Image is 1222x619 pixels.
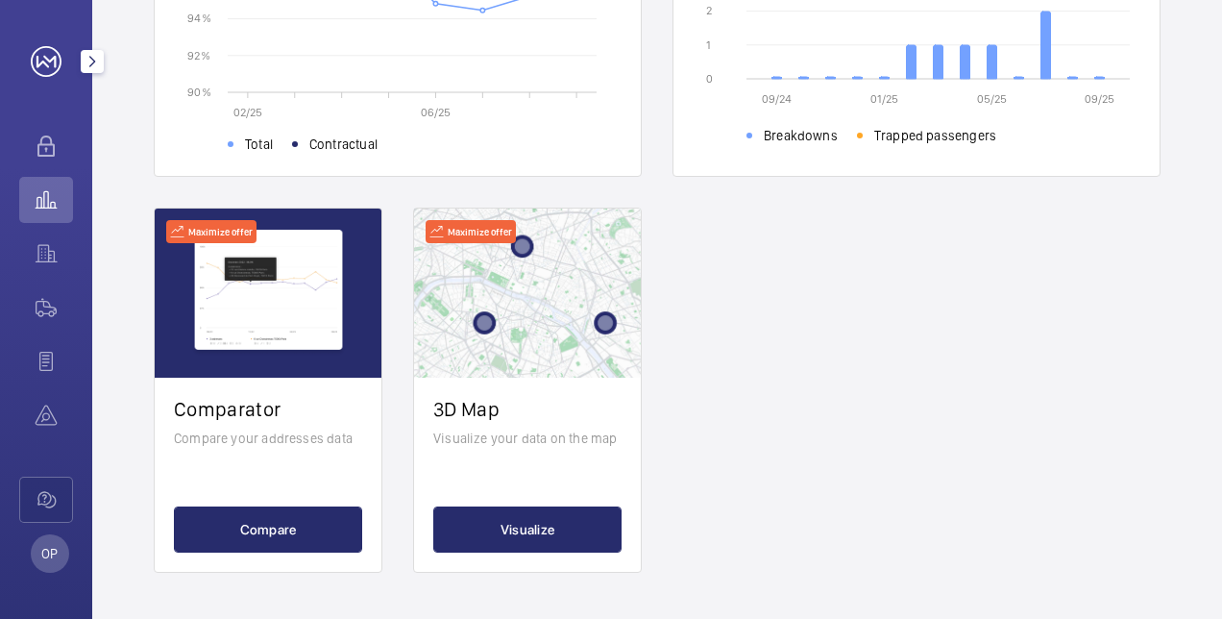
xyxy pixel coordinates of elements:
span: Trapped passengers [874,126,996,145]
div: Maximize offer [426,220,516,243]
div: Maximize offer [166,220,257,243]
text: 05/25 [977,92,1007,106]
text: 02/25 [233,106,262,119]
h2: 3D Map [433,397,622,421]
text: 94 % [187,12,211,25]
button: Compare [174,507,362,553]
p: OP [41,544,58,563]
h2: Comparator [174,397,362,421]
text: 01/25 [870,92,898,106]
text: 1 [706,38,711,52]
text: 06/25 [421,106,451,119]
span: Total [245,135,273,154]
p: Compare your addresses data [174,429,362,448]
text: 2 [706,4,712,17]
text: 90 % [187,85,211,98]
button: Visualize [433,507,622,553]
p: Visualize your data on the map [433,429,622,448]
text: 09/25 [1085,92,1114,106]
span: Breakdowns [764,126,838,145]
text: 0 [706,72,713,86]
span: Contractual [309,135,378,154]
text: 92 % [187,48,210,62]
text: 09/24 [762,92,792,106]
